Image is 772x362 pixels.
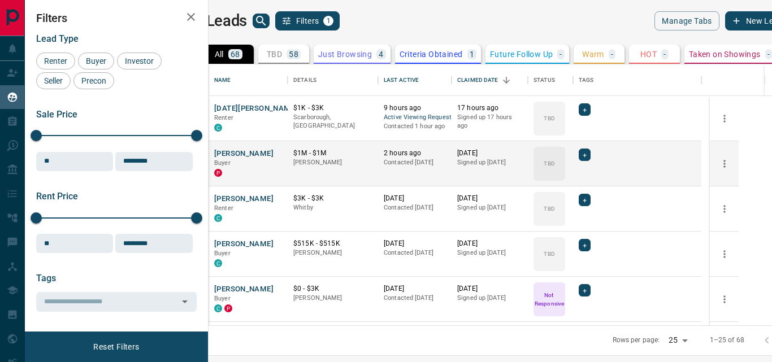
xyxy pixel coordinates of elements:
h1: My Leads [182,12,247,30]
p: [DATE] [457,149,522,158]
span: + [583,285,587,296]
p: $1M - $1M [293,149,372,158]
div: condos.ca [214,304,222,312]
div: Precon [73,72,114,89]
button: more [716,110,733,127]
button: more [716,291,733,308]
button: Manage Tabs [654,11,719,30]
div: Investor [117,53,162,69]
p: $1K - $3K [293,103,372,113]
div: Claimed Date [452,64,528,96]
span: Lead Type [36,33,79,44]
p: [DATE] [384,194,446,203]
div: Name [209,64,288,96]
button: Open [177,294,193,309]
p: Contacted [DATE] [384,294,446,303]
div: property.ca [214,169,222,177]
p: [DATE] [384,284,446,294]
p: 4 [379,50,383,58]
button: Reset Filters [86,337,146,356]
div: property.ca [224,304,232,312]
p: $515K - $515K [293,239,372,248]
p: 68 [231,50,240,58]
p: 1–25 of 68 [710,335,744,345]
div: Name [214,64,231,96]
div: condos.ca [214,124,222,132]
div: + [579,149,591,161]
p: 2 hours ago [384,149,446,158]
div: condos.ca [214,214,222,222]
p: - [767,50,770,58]
p: Taken on Showings [689,50,761,58]
p: 9 hours ago [384,103,446,113]
p: 17 hours ago [457,103,522,113]
div: Seller [36,72,71,89]
p: TBD [544,114,554,123]
p: $0 - $3K [293,284,372,294]
p: All [215,50,224,58]
div: Status [534,64,555,96]
p: Warm [582,50,604,58]
p: - [611,50,613,58]
button: [PERSON_NAME] [214,284,274,295]
p: [DATE] [457,194,522,203]
span: Buyer [82,56,110,66]
p: Contacted [DATE] [384,158,446,167]
button: search button [253,14,270,28]
p: Future Follow Up [490,50,553,58]
p: Contacted 1 hour ago [384,122,446,131]
p: TBD [544,204,554,213]
span: + [583,149,587,160]
span: Renter [40,56,71,66]
button: Filters1 [275,11,340,30]
p: [DATE] [384,239,446,248]
p: Signed up [DATE] [457,248,522,258]
span: + [583,239,587,251]
div: Details [293,64,316,96]
span: Active Viewing Request [384,113,446,123]
div: + [579,284,591,296]
button: [PERSON_NAME] [214,149,274,159]
div: + [579,194,591,206]
p: [DATE] [457,284,522,294]
p: - [663,50,666,58]
p: Signed up [DATE] [457,294,522,303]
button: more [716,200,733,217]
span: 1 [324,17,332,25]
p: [PERSON_NAME] [293,158,372,167]
span: Sale Price [36,109,77,120]
button: [PERSON_NAME] [214,194,274,204]
span: Seller [40,76,67,85]
p: Contacted [DATE] [384,248,446,258]
p: [PERSON_NAME] [293,248,372,258]
div: + [579,239,591,251]
div: Details [288,64,378,96]
span: + [583,104,587,115]
div: Last Active [378,64,452,96]
span: Buyer [214,295,231,302]
span: Buyer [214,250,231,257]
div: Status [528,64,573,96]
p: - [560,50,562,58]
button: more [716,246,733,263]
p: $3K - $3K [293,194,372,203]
p: Not Responsive [535,291,564,308]
h2: Filters [36,11,197,25]
button: [PERSON_NAME] [214,239,274,250]
span: Tags [36,273,56,284]
p: TBD [544,250,554,258]
button: [DATE][PERSON_NAME] [214,103,297,114]
div: Renter [36,53,75,69]
div: Tags [579,64,594,96]
div: 25 [664,332,691,348]
p: [PERSON_NAME] [293,294,372,303]
button: Sort [498,72,514,88]
p: Whitby [293,203,372,212]
span: Renter [214,204,233,212]
p: 1 [470,50,474,58]
p: HOT [640,50,657,58]
p: Rows per page: [613,335,660,345]
p: Contacted [DATE] [384,203,446,212]
p: Signed up 17 hours ago [457,113,522,130]
div: Claimed Date [457,64,498,96]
